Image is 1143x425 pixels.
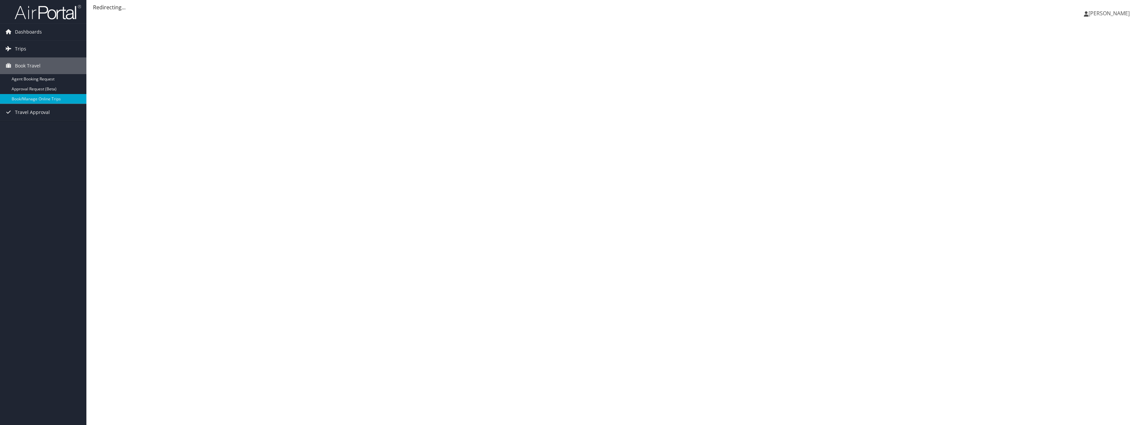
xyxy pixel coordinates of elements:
span: Book Travel [15,57,41,74]
span: Travel Approval [15,104,50,121]
img: airportal-logo.png [15,4,81,20]
span: Trips [15,41,26,57]
span: [PERSON_NAME] [1089,10,1130,17]
span: Dashboards [15,24,42,40]
div: Redirecting... [93,3,1136,11]
a: [PERSON_NAME] [1084,3,1136,23]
